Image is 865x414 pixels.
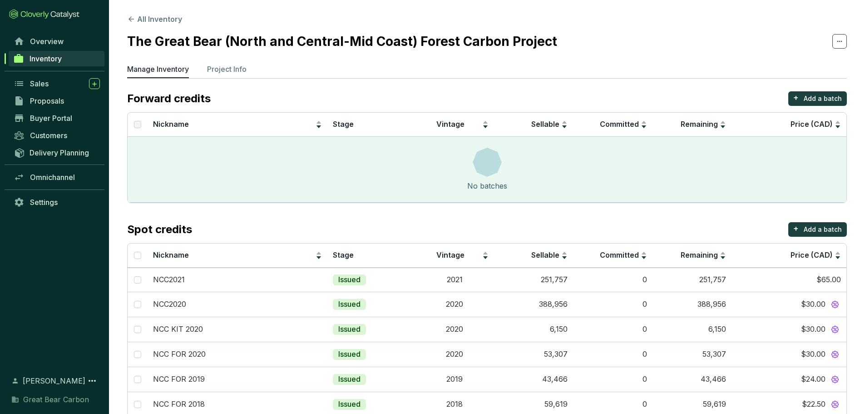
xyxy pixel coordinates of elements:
[23,394,89,405] span: Great Bear Carbon
[153,399,205,409] p: NCC FOR 2018
[494,292,573,317] td: 388,956
[9,110,104,126] a: Buyer Portal
[127,32,557,51] h2: The Great Bear (North and Central-Mid Coast) Forest Carbon Project
[153,120,189,129] span: Nickname
[788,91,847,106] button: +Add a batch
[333,250,354,259] span: Stage
[801,374,825,384] span: $24.00
[600,120,639,129] span: Committed
[600,250,639,259] span: Committed
[415,268,494,292] td: 2021
[494,268,573,292] td: 251,757
[793,222,799,235] p: +
[573,342,652,367] td: 0
[436,120,465,129] span: Vintage
[9,195,104,210] a: Settings
[791,120,833,129] span: Price (CAD)
[127,64,189,75] p: Manage Inventory
[9,170,104,185] a: Omnichannel
[30,198,58,207] span: Settings
[9,34,104,49] a: Overview
[338,349,361,359] p: Issued
[681,250,718,259] span: Remaining
[804,225,842,234] p: Add a batch
[804,94,842,103] p: Add a batch
[573,317,652,342] td: 0
[9,76,104,91] a: Sales
[732,268,846,292] td: $65.00
[573,367,652,392] td: 0
[327,113,415,137] th: Stage
[9,128,104,143] a: Customers
[153,324,203,334] p: NCC KIT 2020
[415,317,494,342] td: 2020
[207,64,247,75] p: Project Info
[30,131,67,140] span: Customers
[531,120,559,129] span: Sellable
[153,374,205,384] p: NCC FOR 2019
[573,268,652,292] td: 0
[30,37,64,46] span: Overview
[127,91,211,106] p: Forward credits
[30,79,49,88] span: Sales
[333,120,354,129] span: Stage
[338,275,361,285] p: Issued
[338,399,361,409] p: Issued
[793,91,799,104] p: +
[153,299,186,309] p: NCC2020
[23,375,85,386] span: [PERSON_NAME]
[494,342,573,367] td: 53,307
[415,367,494,392] td: 2019
[415,292,494,317] td: 2020
[791,250,833,259] span: Price (CAD)
[801,324,825,334] span: $30.00
[573,292,652,317] td: 0
[801,299,825,309] span: $30.00
[681,120,718,129] span: Remaining
[127,222,192,237] p: Spot credits
[801,349,825,359] span: $30.00
[494,317,573,342] td: 6,150
[531,250,559,259] span: Sellable
[30,148,89,157] span: Delivery Planning
[153,250,189,259] span: Nickname
[436,250,465,259] span: Vintage
[153,349,206,359] p: NCC FOR 2020
[415,342,494,367] td: 2020
[9,93,104,109] a: Proposals
[652,292,732,317] td: 388,956
[9,51,104,66] a: Inventory
[153,275,185,285] p: NCC2021
[494,367,573,392] td: 43,466
[30,96,64,105] span: Proposals
[127,14,182,25] button: All Inventory
[652,268,732,292] td: 251,757
[652,367,732,392] td: 43,466
[788,222,847,237] button: +Add a batch
[467,180,507,191] div: No batches
[30,173,75,182] span: Omnichannel
[30,114,72,123] span: Buyer Portal
[802,399,825,409] span: $22.50
[9,145,104,160] a: Delivery Planning
[652,317,732,342] td: 6,150
[338,374,361,384] p: Issued
[338,324,361,334] p: Issued
[30,54,62,63] span: Inventory
[327,244,415,268] th: Stage
[652,342,732,367] td: 53,307
[338,299,361,309] p: Issued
